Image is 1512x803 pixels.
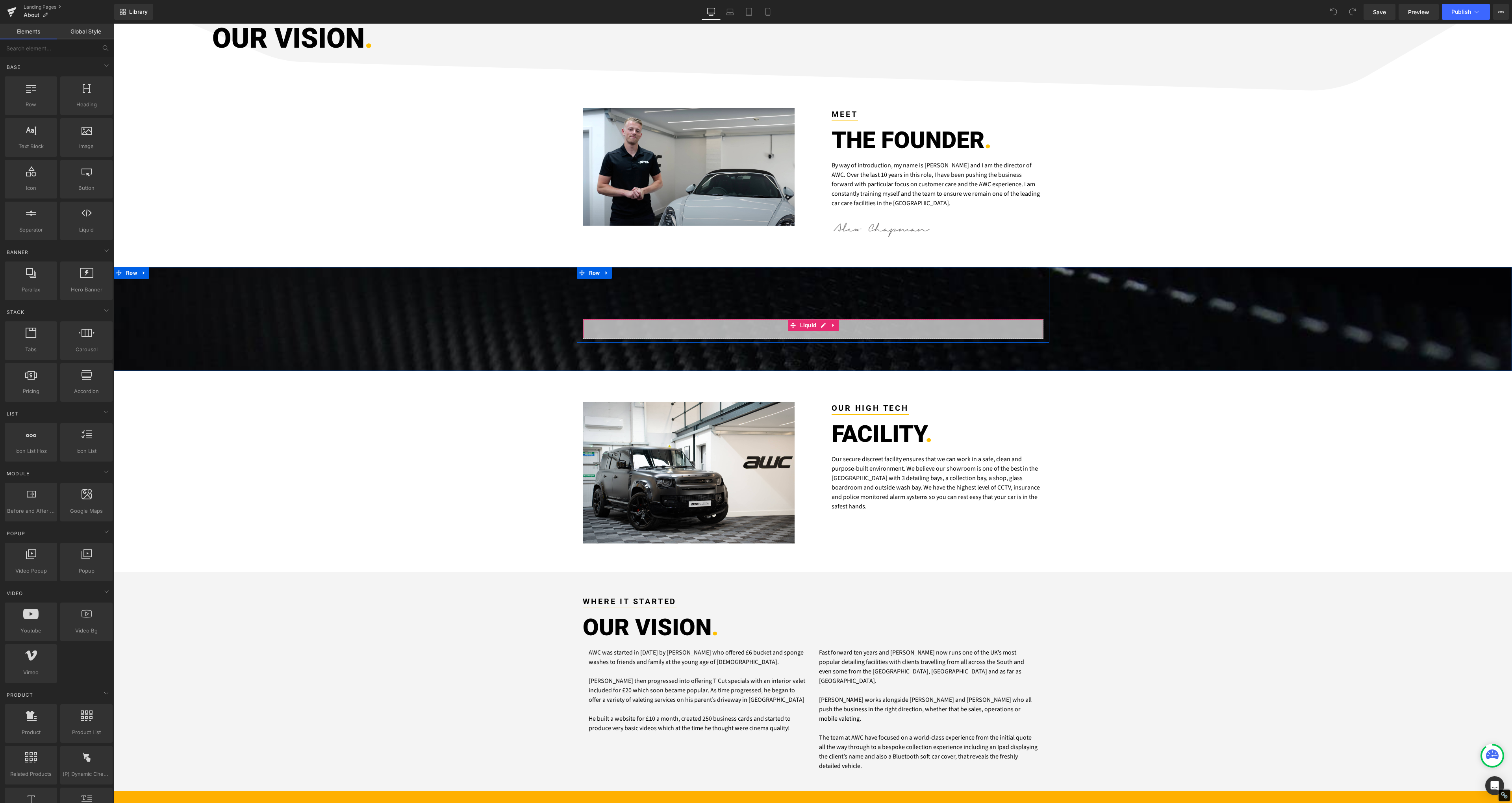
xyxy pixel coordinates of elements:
[7,627,55,635] span: Youtube
[718,431,930,488] p: Our secure discreet facility ensures that we can work in a safe, clean and purpose-built environm...
[718,103,930,131] h2: THE FOUNDER
[7,507,55,515] span: Before and After Images
[7,567,55,575] span: Video Popup
[6,590,24,597] span: Video
[63,142,110,150] span: Image
[1493,4,1509,20] button: More
[24,4,114,10] a: Landing Pages
[63,345,110,354] span: Carousel
[7,387,55,395] span: Pricing
[739,4,758,20] a: Tablet
[63,226,110,234] span: Liquid
[7,286,55,294] span: Parallax
[718,86,744,95] strong: MEET
[63,507,110,515] span: Google Maps
[6,530,26,537] span: Popup
[6,63,21,71] span: Base
[721,4,739,20] a: Laptop
[7,100,55,109] span: Row
[63,100,110,109] span: Heading
[1345,4,1360,20] button: Redo
[1408,8,1429,16] span: Preview
[1485,776,1504,795] div: Open Intercom Messenger
[63,184,110,192] span: Button
[63,447,110,455] span: Icon List
[6,410,19,417] span: List
[718,380,795,389] strong: OUR HIGH TECH
[718,397,930,425] h2: FACILITY
[24,12,39,18] span: About
[7,728,55,736] span: Product
[63,728,110,736] span: Product List
[1399,4,1439,20] a: Preview
[705,618,924,760] div: Fast forward ten years and [PERSON_NAME] now runs one of the UK’s most popular detailing faciliti...
[718,137,930,184] p: By way of introduction, my name is [PERSON_NAME] and I am the director of AWC. Over the last 10 y...
[488,243,498,255] a: Expand / Collapse
[63,567,110,575] span: Popup
[57,24,114,39] a: Global Style
[7,668,55,677] span: Vimeo
[684,296,705,308] span: Liquid
[25,243,35,255] a: Expand / Collapse
[715,296,725,308] a: Expand / Collapse
[475,618,693,722] div: AWC was started in [DATE] by [PERSON_NAME] who offered £6 bucket and sponge washes to friends and...
[63,286,110,294] span: Hero Banner
[1326,4,1342,20] button: Undo
[6,249,29,256] span: Banner
[6,691,34,699] span: Product
[473,243,488,255] span: Row
[6,470,30,477] span: Module
[1501,792,1508,799] div: Restore Info Box &#10;&#10;NoFollow Info:&#10; META-Robots NoFollow: &#09;true&#10; META-Robots N...
[7,770,55,778] span: Related Products
[598,590,605,617] font: .
[1442,4,1490,20] button: Publish
[1373,8,1386,16] span: Save
[758,4,777,20] a: Mobile
[1451,9,1471,15] span: Publish
[114,4,153,20] a: New Library
[7,226,55,234] span: Separator
[63,387,110,395] span: Accordion
[7,447,55,455] span: Icon List Hoz
[475,691,677,709] span: He built a website for £10 a month, created 250 business cards and started to produce very basic ...
[7,184,55,192] span: Icon
[10,243,25,255] span: Row
[705,671,924,700] div: [PERSON_NAME] works alongside [PERSON_NAME] and [PERSON_NAME] who all push the business in the ri...
[469,590,930,618] h2: OUR VISION
[63,770,110,778] span: (P) Dynamic Checkout Button
[7,142,55,150] span: Text Block
[705,709,924,747] div: The team at AWC have focused on a world-class experience from the initial quote all the way throu...
[469,573,563,582] strong: WHERE IT STARTED
[129,8,148,15] span: Library
[871,103,878,130] font: .
[6,308,25,316] span: Stack
[475,653,693,681] div: [PERSON_NAME] then progressed into offering T Cut specials with an interior valet included for £2...
[7,345,55,354] span: Tabs
[812,397,819,424] font: .
[63,627,110,635] span: Video Bg
[702,4,721,20] a: Desktop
